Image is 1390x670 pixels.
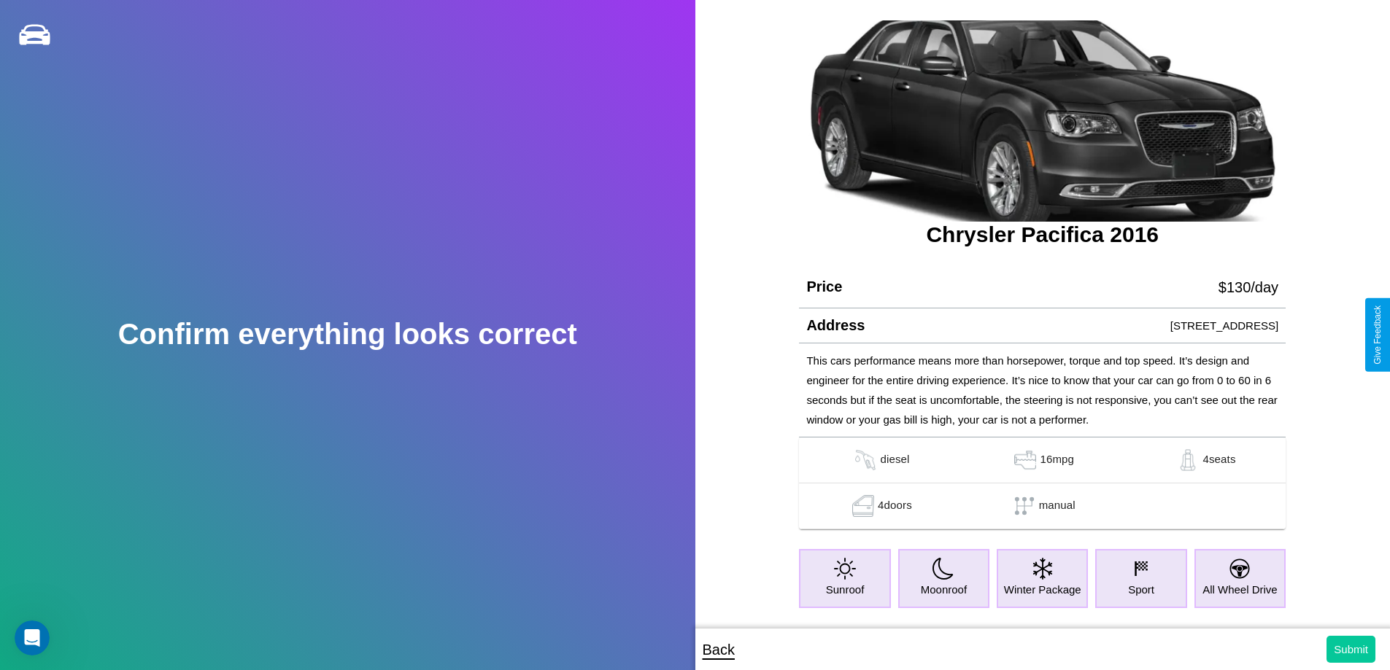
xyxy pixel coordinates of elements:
img: gas [1173,449,1202,471]
table: simple table [799,437,1286,529]
p: All Wheel Drive [1202,580,1278,599]
p: 16 mpg [1040,449,1074,471]
button: Submit [1327,636,1375,663]
img: gas [849,495,878,517]
p: Sunroof [826,580,865,599]
p: $ 130 /day [1219,274,1278,300]
p: diesel [880,449,909,471]
div: Give Feedback [1372,305,1383,365]
h3: Chrysler Pacifica 2016 [799,222,1286,247]
h4: Address [806,317,865,334]
p: Moonroof [921,580,967,599]
iframe: Intercom live chat [15,620,50,655]
h2: Confirm everything looks correct [118,318,577,351]
h4: Price [806,278,842,295]
img: gas [851,449,880,471]
img: gas [1011,449,1040,471]
p: 4 seats [1202,449,1235,471]
p: [STREET_ADDRESS] [1170,316,1278,335]
p: Sport [1128,580,1154,599]
p: Winter Package [1004,580,1081,599]
p: This cars performance means more than horsepower, torque and top speed. It’s design and engineer ... [806,351,1278,429]
p: 4 doors [878,495,912,517]
p: manual [1039,495,1076,517]
p: Back [703,636,735,663]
